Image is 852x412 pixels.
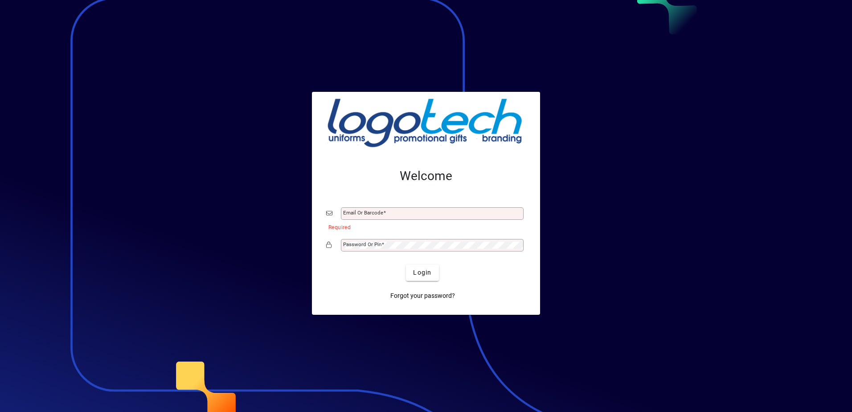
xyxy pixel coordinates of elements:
[406,265,438,281] button: Login
[326,169,526,184] h2: Welcome
[390,291,455,301] span: Forgot your password?
[343,241,381,247] mat-label: Password or Pin
[328,222,519,231] mat-error: Required
[343,210,383,216] mat-label: Email or Barcode
[387,288,459,304] a: Forgot your password?
[413,268,431,277] span: Login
